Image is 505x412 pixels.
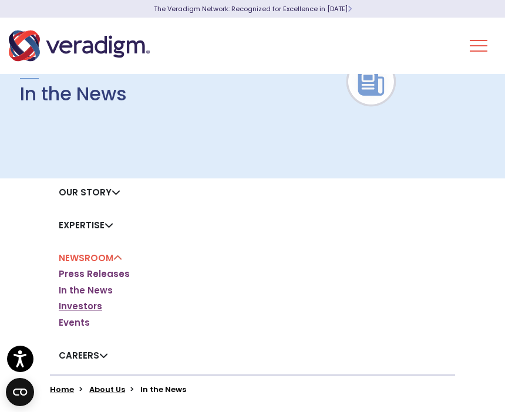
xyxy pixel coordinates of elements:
[59,186,120,198] a: Our Story
[89,384,125,395] a: About Us
[348,4,352,13] span: Learn More
[470,31,487,61] button: Toggle Navigation Menu
[59,252,122,264] a: Newsroom
[6,378,34,406] button: Open CMP widget
[20,83,127,105] h1: In the News
[59,300,102,312] a: Investors
[50,384,74,395] a: Home
[59,268,130,280] a: Press Releases
[59,285,113,296] a: In the News
[59,349,108,362] a: Careers
[9,26,150,65] img: Veradigm logo
[59,219,113,231] a: Expertise
[280,327,491,398] iframe: Drift Chat Widget
[154,4,352,13] a: The Veradigm Network: Recognized for Excellence in [DATE]Learn More
[59,317,90,329] a: Events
